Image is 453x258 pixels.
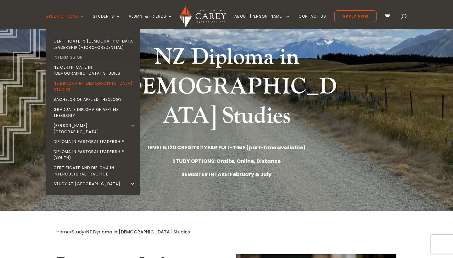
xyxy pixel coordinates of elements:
[47,163,142,179] a: Certificate and Diploma in Intercultural Practice
[47,179,142,189] a: Study at [GEOGRAPHIC_DATA]
[172,158,281,165] strong: STUDY OPTIONS: Onsite, Online, Distance
[93,14,120,29] a: Students
[334,10,377,22] a: Apply Now
[148,144,166,151] strong: LEVEL 5
[47,121,142,137] a: [PERSON_NAME][GEOGRAPHIC_DATA]
[47,95,142,105] a: Bachelor of Applied Theology
[182,171,271,178] strong: SEMESTER INTAKE: February & July
[57,229,190,235] span: » »
[47,105,142,121] a: Graduate Diploma of Applied Theology
[129,14,173,29] a: Alumni & Friends
[168,144,199,151] strong: 120 CREDITS
[47,36,142,52] a: Certificate in [DEMOGRAPHIC_DATA] Leadership (Micro-credential)
[72,229,84,235] a: Study
[47,147,142,163] a: Diploma in Pastoral Leadership (Youth)
[86,229,190,235] span: NZ Diploma in [DEMOGRAPHIC_DATA] Studies
[109,43,344,134] h1: NZ Diploma in [DEMOGRAPHIC_DATA] Studies
[234,14,290,29] a: About [PERSON_NAME]
[299,14,326,29] a: Contact Us
[57,229,70,235] a: Home
[46,14,85,29] a: Study Options
[47,78,142,95] a: NZ Diploma in [DEMOGRAPHIC_DATA] Studies
[180,6,226,27] img: Carey Baptist College
[201,144,305,151] strong: 1 YEAR FULL-TIME (part-time available)
[57,143,396,152] p: | |
[47,52,142,62] a: Intermission
[47,137,142,147] a: Diploma in Pastoral Leadership
[47,62,142,78] a: NZ Certificate in [DEMOGRAPHIC_DATA] Studies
